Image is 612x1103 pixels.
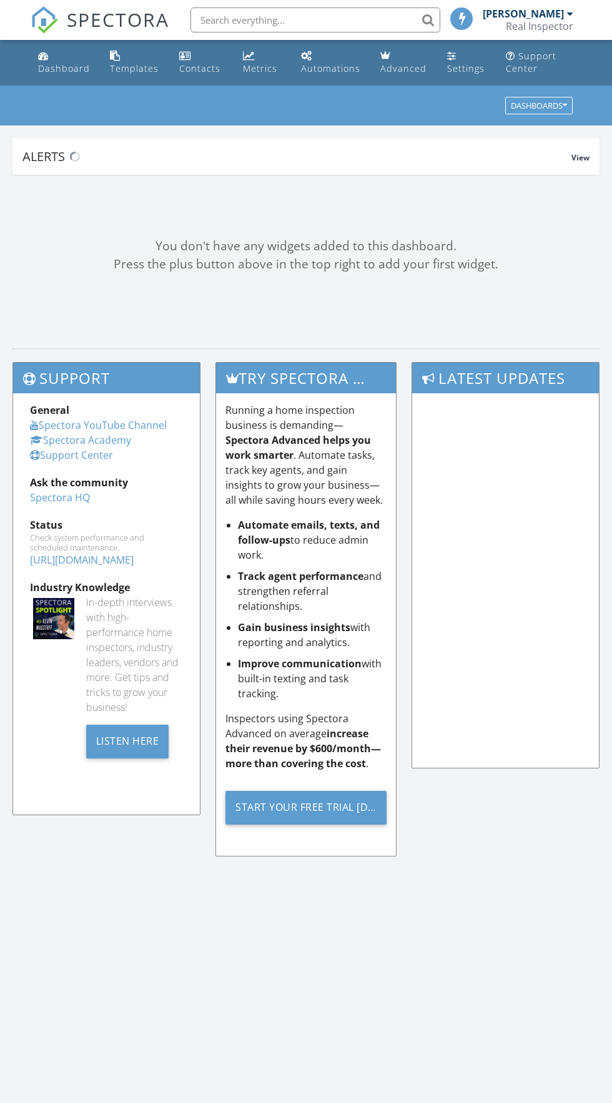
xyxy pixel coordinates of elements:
[442,45,491,81] a: Settings
[86,733,169,747] a: Listen Here
[86,725,169,758] div: Listen Here
[33,598,74,639] img: Spectoraspolightmain
[30,580,183,595] div: Industry Knowledge
[30,403,69,417] strong: General
[238,620,386,650] li: with reporting and analytics.
[501,45,579,81] a: Support Center
[238,45,286,81] a: Metrics
[30,475,183,490] div: Ask the community
[110,62,159,74] div: Templates
[238,517,386,562] li: to reduce admin work.
[238,518,380,547] strong: Automate emails, texts, and follow-ups
[225,711,386,771] p: Inspectors using Spectora Advanced on average .
[238,569,386,614] li: and strengthen referral relationships.
[22,148,571,165] div: Alerts
[174,45,228,81] a: Contacts
[30,418,167,432] a: Spectora YouTube Channel
[13,363,200,393] h3: Support
[30,433,131,447] a: Spectora Academy
[301,62,360,74] div: Automations
[31,6,58,34] img: The Best Home Inspection Software - Spectora
[225,781,386,834] a: Start Your Free Trial [DATE]
[238,656,386,701] li: with built-in texting and task tracking.
[30,448,113,462] a: Support Center
[483,7,564,20] div: [PERSON_NAME]
[506,20,573,32] div: Real Inspector
[296,45,365,81] a: Automations (Basic)
[225,433,371,462] strong: Spectora Advanced helps you work smarter
[105,45,164,81] a: Templates
[243,62,277,74] div: Metrics
[511,102,567,110] div: Dashboards
[179,62,220,74] div: Contacts
[12,255,600,273] div: Press the plus button above in the top right to add your first widget.
[506,50,556,74] div: Support Center
[225,403,386,507] p: Running a home inspection business is demanding— . Automate tasks, track key agents, and gain ins...
[447,62,485,74] div: Settings
[33,45,95,81] a: Dashboard
[225,791,386,825] div: Start Your Free Trial [DATE]
[238,569,363,583] strong: Track agent performance
[30,532,183,552] div: Check system performance and scheduled maintenance.
[375,45,432,81] a: Advanced
[30,553,134,567] a: [URL][DOMAIN_NAME]
[67,6,169,32] span: SPECTORA
[571,152,590,163] span: View
[30,517,183,532] div: Status
[225,727,381,770] strong: increase their revenue by $600/month—more than covering the cost
[190,7,440,32] input: Search everything...
[86,595,184,715] div: In-depth interviews with high-performance home inspectors, industry leaders, vendors and more. Ge...
[412,363,599,393] h3: Latest Updates
[30,491,90,504] a: Spectora HQ
[216,363,395,393] h3: Try spectora advanced [DATE]
[505,97,573,115] button: Dashboards
[31,17,169,43] a: SPECTORA
[238,620,350,634] strong: Gain business insights
[238,657,362,670] strong: Improve communication
[380,62,427,74] div: Advanced
[12,237,600,255] div: You don't have any widgets added to this dashboard.
[38,62,90,74] div: Dashboard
